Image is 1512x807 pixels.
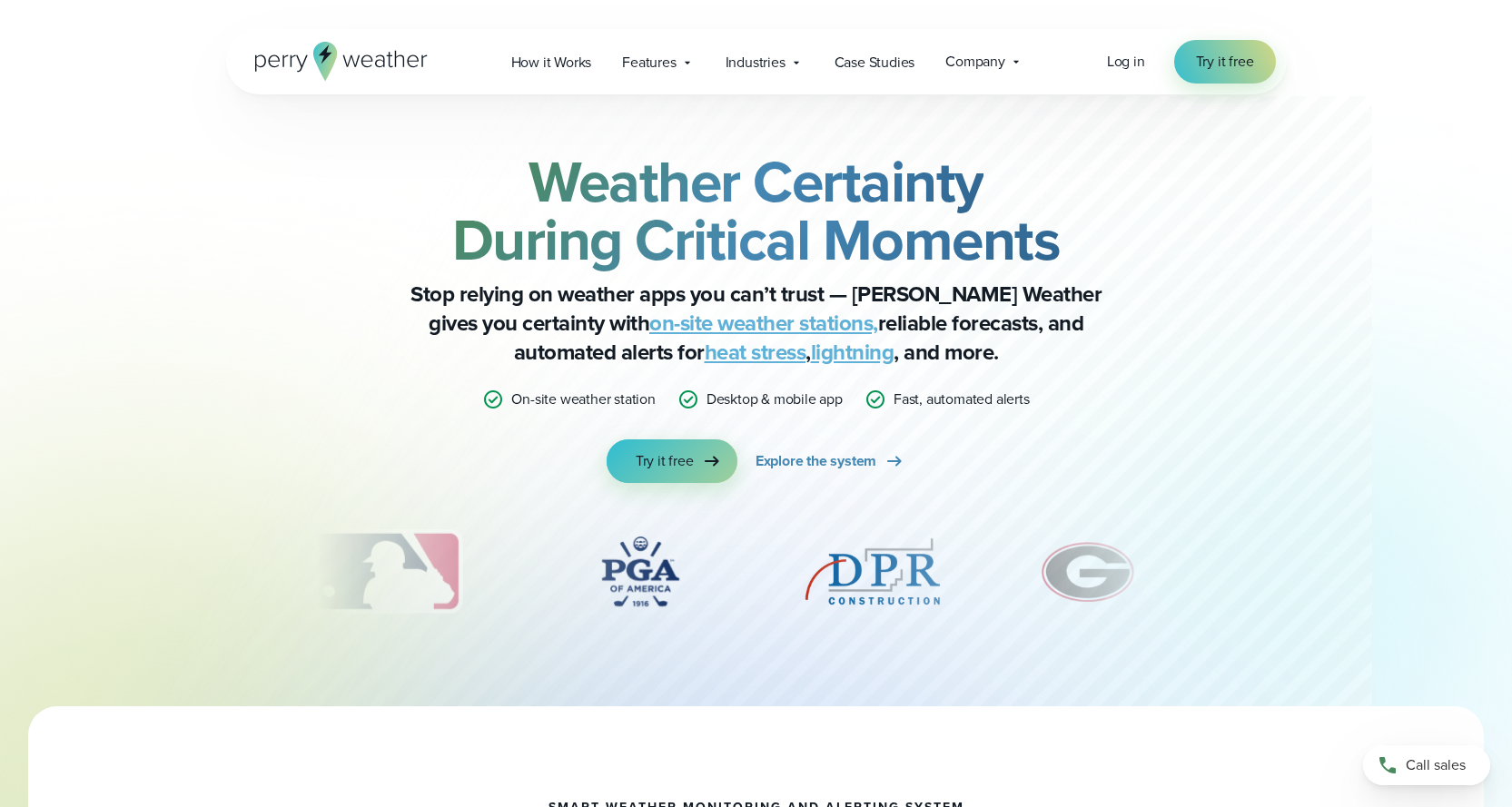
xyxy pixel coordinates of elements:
a: Try it free [607,439,737,483]
p: On-site weather station [511,389,655,410]
span: Industries [726,52,786,74]
span: Company [945,51,1005,73]
a: lightning [811,336,894,369]
div: 5 of 12 [800,527,945,617]
span: Features [622,52,676,74]
a: Log in [1107,51,1145,73]
a: on-site weather stations, [649,307,878,340]
span: Call sales [1406,754,1466,776]
div: 4 of 12 [568,527,713,617]
span: Log in [1107,51,1145,72]
span: Explore the system [756,450,876,472]
span: Try it free [636,450,694,472]
span: How it Works [511,52,592,74]
span: Case Studies [835,52,915,74]
img: MLB.svg [289,527,480,617]
img: DPR-Construction.svg [800,527,945,617]
div: slideshow [317,527,1196,626]
strong: Weather Certainty During Critical Moments [452,139,1061,282]
a: Case Studies [819,44,931,81]
a: heat stress [705,336,806,369]
div: 6 of 12 [1033,527,1144,617]
p: Stop relying on weather apps you can’t trust — [PERSON_NAME] Weather gives you certainty with rel... [393,280,1120,367]
p: Fast, automated alerts [894,389,1030,410]
a: How it Works [496,44,608,81]
a: Call sales [1363,745,1490,785]
div: 3 of 12 [289,527,480,617]
a: Explore the system [756,439,905,483]
span: Try it free [1196,51,1254,73]
img: University-of-Georgia.svg [1033,527,1144,617]
a: Try it free [1174,40,1276,84]
p: Desktop & mobile app [707,389,843,410]
img: PGA.svg [568,527,713,617]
